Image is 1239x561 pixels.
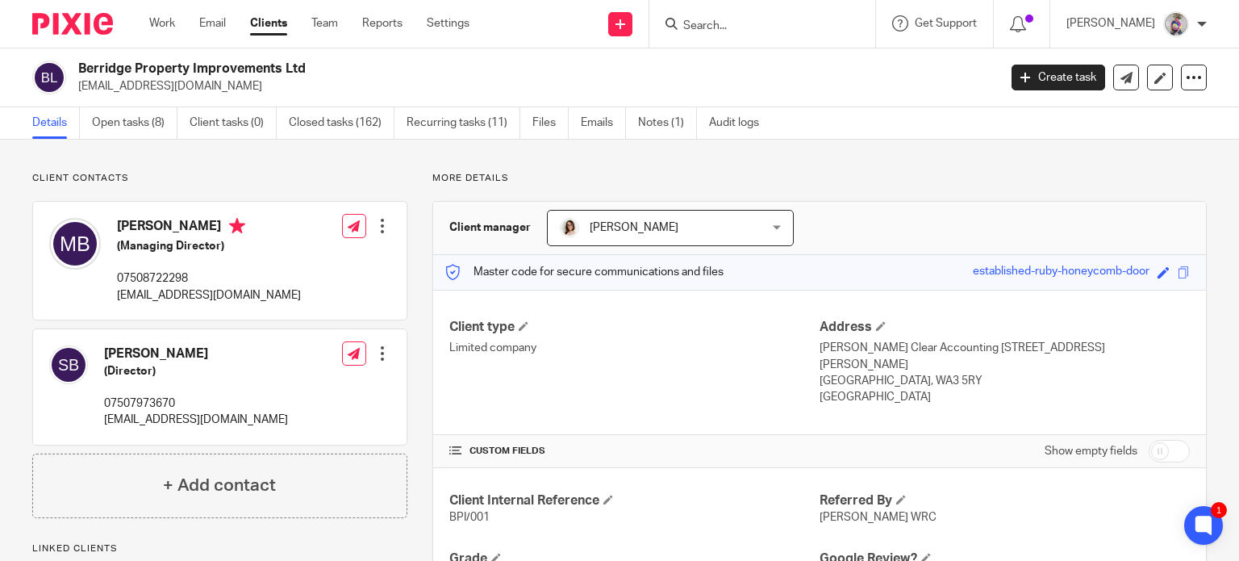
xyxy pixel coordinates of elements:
[32,13,113,35] img: Pixie
[32,61,66,94] img: svg%3E
[199,15,226,31] a: Email
[820,492,1190,509] h4: Referred By
[32,172,407,185] p: Client contacts
[532,107,569,139] a: Files
[1163,11,1189,37] img: DBTieDye.jpg
[581,107,626,139] a: Emails
[638,107,697,139] a: Notes (1)
[250,15,287,31] a: Clients
[311,15,338,31] a: Team
[449,512,490,523] span: BPI/001
[92,107,177,139] a: Open tasks (8)
[820,319,1190,336] h4: Address
[149,15,175,31] a: Work
[32,542,407,555] p: Linked clients
[49,218,101,270] img: svg%3E
[49,345,88,384] img: svg%3E
[104,363,288,379] h5: (Director)
[820,389,1190,405] p: [GEOGRAPHIC_DATA]
[289,107,394,139] a: Closed tasks (162)
[449,340,820,356] p: Limited company
[432,172,1207,185] p: More details
[190,107,277,139] a: Client tasks (0)
[973,263,1149,282] div: established-ruby-honeycomb-door
[104,345,288,362] h4: [PERSON_NAME]
[820,340,1190,373] p: [PERSON_NAME] Clear Accounting [STREET_ADDRESS][PERSON_NAME]
[117,270,301,287] p: 07508722298
[163,473,276,498] h4: + Add contact
[229,218,245,234] i: Primary
[1066,15,1155,31] p: [PERSON_NAME]
[915,18,977,29] span: Get Support
[449,319,820,336] h4: Client type
[445,264,724,280] p: Master code for secure communications and files
[117,218,301,238] h4: [PERSON_NAME]
[820,512,937,523] span: [PERSON_NAME] WRC
[32,107,80,139] a: Details
[590,222,678,233] span: [PERSON_NAME]
[449,492,820,509] h4: Client Internal Reference
[78,78,987,94] p: [EMAIL_ADDRESS][DOMAIN_NAME]
[78,61,806,77] h2: Berridge Property Improvements Ltd
[560,218,579,237] img: Caroline%20-%20HS%20-%20LI.png
[117,287,301,304] p: [EMAIL_ADDRESS][DOMAIN_NAME]
[820,373,1190,389] p: [GEOGRAPHIC_DATA], WA3 5RY
[362,15,403,31] a: Reports
[1045,443,1137,459] label: Show empty fields
[427,15,469,31] a: Settings
[407,107,520,139] a: Recurring tasks (11)
[104,396,288,412] p: 07507973670
[117,238,301,254] h5: (Managing Director)
[1211,502,1227,518] div: 1
[449,445,820,458] h4: CUSTOM FIELDS
[709,107,771,139] a: Audit logs
[682,19,827,34] input: Search
[104,412,288,428] p: [EMAIL_ADDRESS][DOMAIN_NAME]
[449,220,531,236] h3: Client manager
[1012,65,1105,90] a: Create task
